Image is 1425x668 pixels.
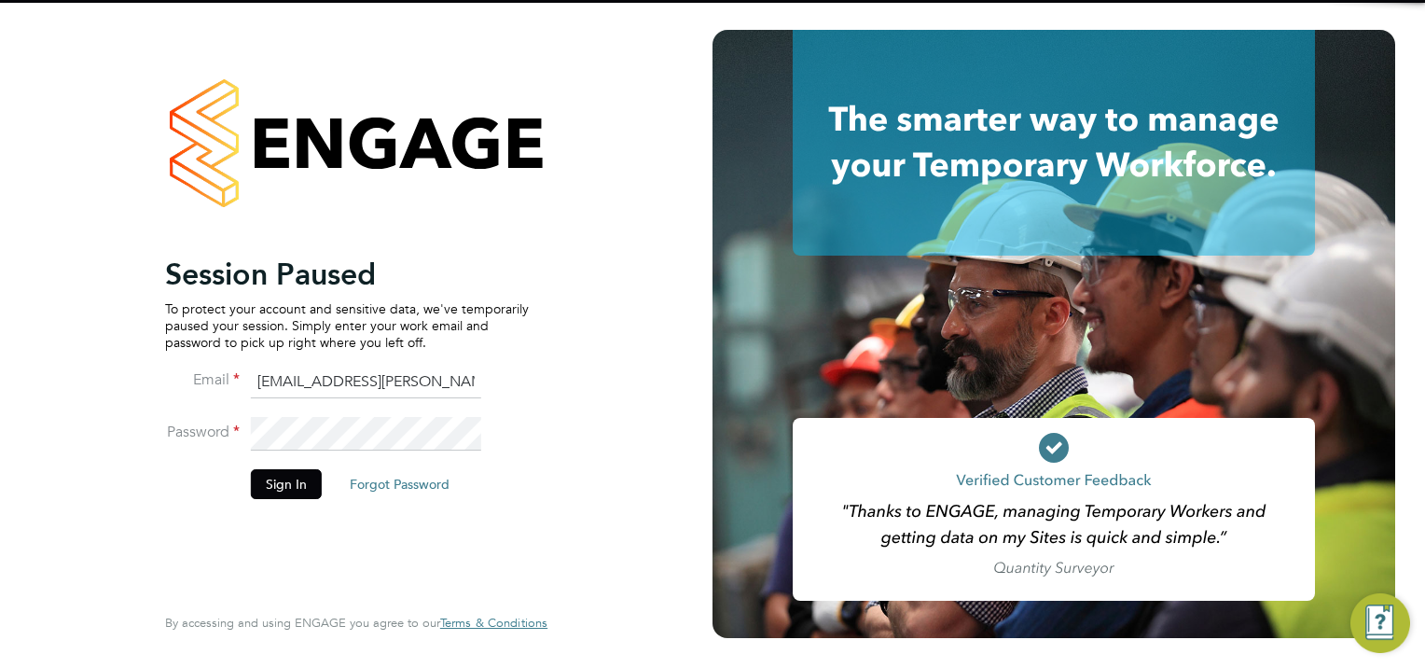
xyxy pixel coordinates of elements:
button: Forgot Password [335,469,464,499]
a: Terms & Conditions [440,616,547,631]
label: Password [165,423,240,442]
button: Sign In [251,469,322,499]
button: Engage Resource Center [1350,593,1410,653]
span: Terms & Conditions [440,615,547,631]
h2: Session Paused [165,256,529,293]
label: Email [165,370,240,390]
p: To protect your account and sensitive data, we've temporarily paused your session. Simply enter y... [165,300,529,352]
input: Enter your work email... [251,366,481,399]
span: By accessing and using ENGAGE you agree to our [165,615,547,631]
